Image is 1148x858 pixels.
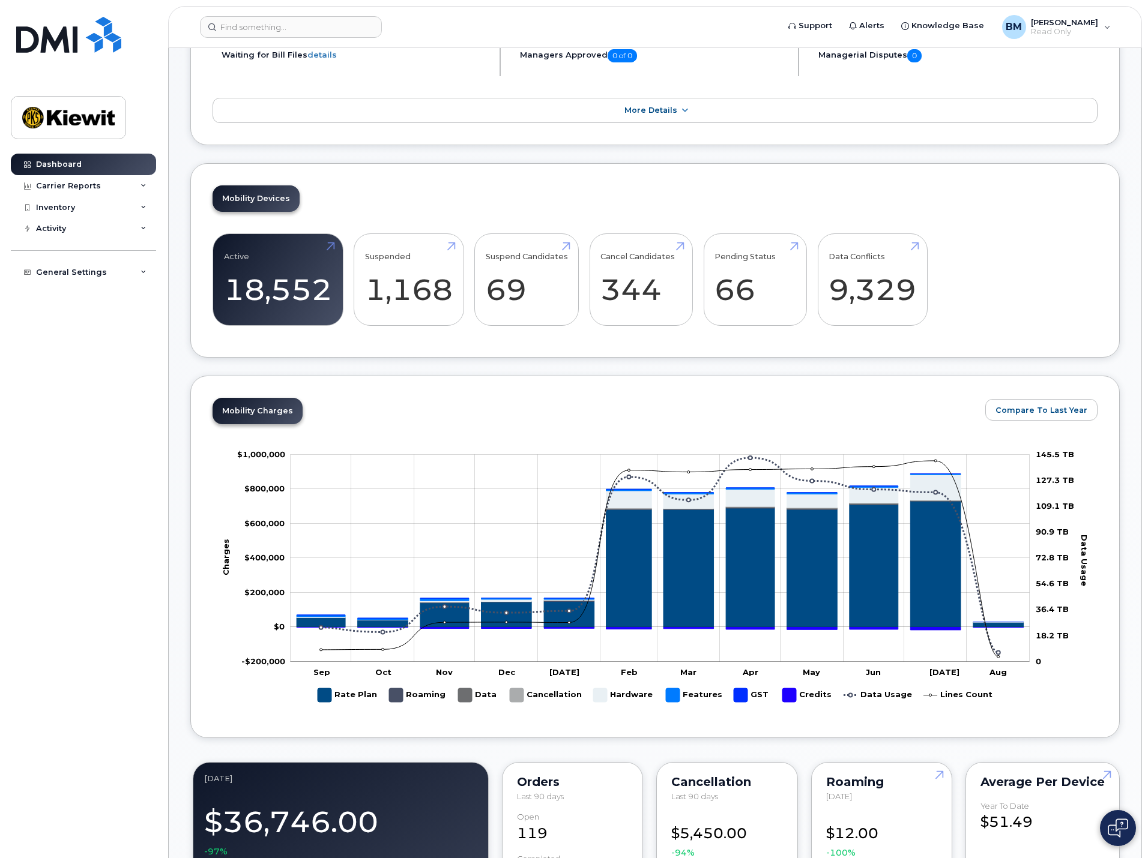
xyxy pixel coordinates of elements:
[204,798,477,858] div: $36,746.00
[244,484,285,493] tspan: $800,000
[1036,553,1069,562] tspan: 72.8 TB
[517,812,539,821] div: Open
[241,656,285,666] tspan: -$200,000
[624,106,677,115] span: More Details
[458,683,498,707] g: Data
[204,845,228,857] span: -97%
[994,15,1119,39] div: Bryan Marotta
[244,587,285,597] tspan: $200,000
[221,449,1090,707] g: Chart
[1036,630,1069,640] tspan: 18.2 TB
[1006,20,1022,34] span: BM
[985,399,1098,421] button: Compare To Last Year
[517,777,628,787] div: Orders
[244,553,285,562] g: $0
[221,539,231,575] tspan: Charges
[1031,17,1098,27] span: [PERSON_NAME]
[204,773,477,783] div: August 2025
[1036,501,1074,511] tspan: 109.1 TB
[980,802,1029,811] div: Year to Date
[241,656,285,666] g: $0
[929,667,959,677] tspan: [DATE]
[866,667,881,677] tspan: Jun
[517,791,564,801] span: Last 90 days
[222,49,489,61] li: Waiting for Bill Files
[200,16,382,38] input: Find something...
[1108,818,1128,838] img: Open chat
[1036,656,1041,666] tspan: 0
[782,683,832,707] g: Credits
[498,667,516,677] tspan: Dec
[1036,578,1069,588] tspan: 54.6 TB
[244,553,285,562] tspan: $400,000
[734,683,770,707] g: GST
[307,50,337,59] a: details
[742,667,758,677] tspan: Apr
[318,683,992,707] g: Legend
[671,777,782,787] div: Cancellation
[907,49,922,62] span: 0
[436,667,453,677] tspan: Nov
[911,20,984,32] span: Knowledge Base
[803,667,820,677] tspan: May
[274,622,285,631] tspan: $0
[237,449,285,459] g: $0
[213,398,303,424] a: Mobility Charges
[1036,475,1074,485] tspan: 127.3 TB
[859,20,884,32] span: Alerts
[826,791,852,801] span: [DATE]
[1031,27,1098,37] span: Read Only
[829,240,916,319] a: Data Conflicts 9,329
[841,14,893,38] a: Alerts
[297,473,1023,622] g: GST
[600,240,681,319] a: Cancel Candidates 344
[844,683,912,707] g: Data Usage
[1036,449,1074,459] tspan: 145.5 TB
[671,791,718,801] span: Last 90 days
[818,49,1098,62] h5: Managerial Disputes
[995,404,1087,416] span: Compare To Last Year
[244,587,285,597] g: $0
[980,777,1105,787] div: Average per Device
[1080,534,1089,586] tspan: Data Usage
[666,683,722,707] g: Features
[486,240,568,319] a: Suspend Candidates 69
[517,812,628,844] div: 119
[680,667,696,677] tspan: Mar
[714,240,796,319] a: Pending Status 66
[510,683,582,707] g: Cancellation
[520,49,788,62] h5: Managers Approved
[780,14,841,38] a: Support
[313,667,330,677] tspan: Sep
[923,683,992,707] g: Lines Count
[237,449,285,459] tspan: $1,000,000
[365,240,453,319] a: Suspended 1,168
[1036,527,1069,536] tspan: 90.9 TB
[826,777,937,787] div: Roaming
[608,49,637,62] span: 0 of 0
[989,667,1007,677] tspan: Aug
[224,240,332,319] a: Active 18,552
[244,518,285,528] g: $0
[375,667,391,677] tspan: Oct
[893,14,992,38] a: Knowledge Base
[213,185,300,212] a: Mobility Devices
[389,683,446,707] g: Roaming
[593,683,654,707] g: Hardware
[621,667,638,677] tspan: Feb
[549,667,579,677] tspan: [DATE]
[318,683,377,707] g: Rate Plan
[1036,604,1069,614] tspan: 36.4 TB
[244,518,285,528] tspan: $600,000
[799,20,832,32] span: Support
[980,802,1105,833] div: $51.49
[244,484,285,493] g: $0
[297,627,1023,629] g: Credits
